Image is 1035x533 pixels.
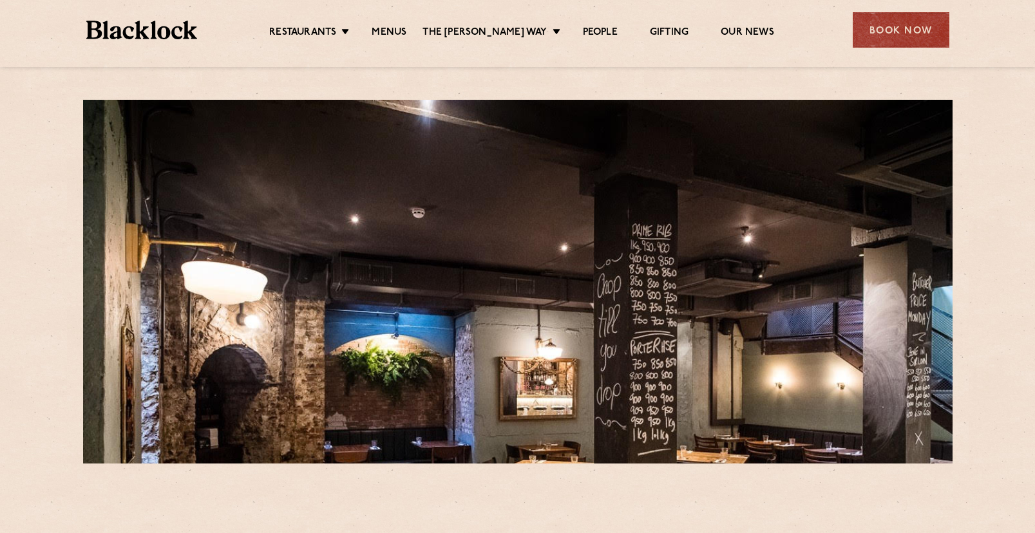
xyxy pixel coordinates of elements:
a: Restaurants [269,26,336,41]
a: The [PERSON_NAME] Way [423,26,547,41]
a: Gifting [650,26,688,41]
a: Our News [721,26,774,41]
img: BL_Textured_Logo-footer-cropped.svg [86,21,198,39]
div: Book Now [853,12,949,48]
a: People [583,26,618,41]
a: Menus [372,26,406,41]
